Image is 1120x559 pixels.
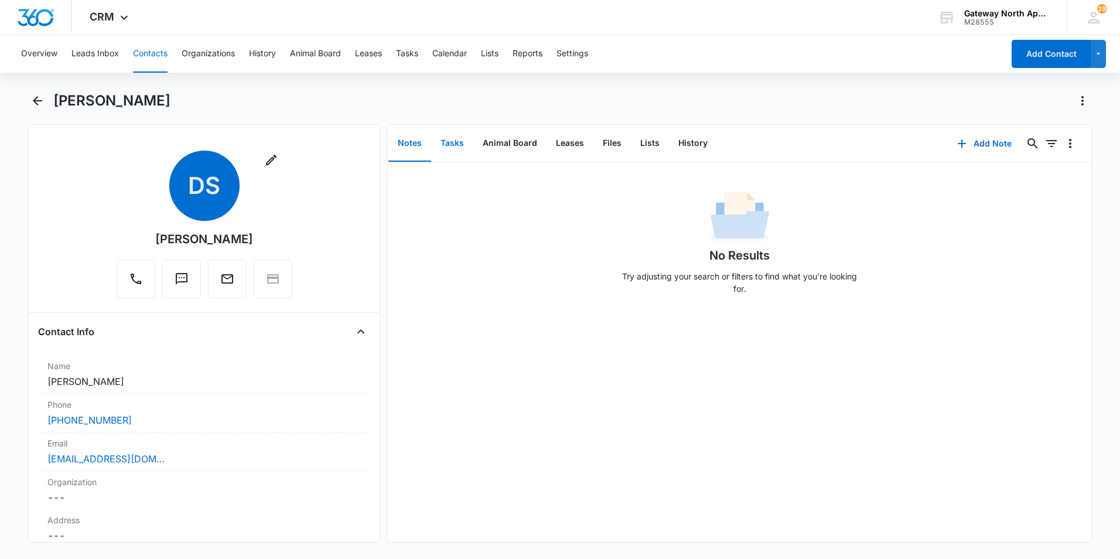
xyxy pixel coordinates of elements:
[351,322,370,341] button: Close
[47,413,132,427] a: [PHONE_NUMBER]
[162,278,201,288] a: Text
[432,35,467,73] button: Calendar
[47,374,361,388] dd: [PERSON_NAME]
[964,9,1050,18] div: account name
[21,35,57,73] button: Overview
[1073,91,1092,110] button: Actions
[290,35,341,73] button: Animal Board
[155,230,253,248] div: [PERSON_NAME]
[47,398,361,411] label: Phone
[711,188,769,247] img: No Data
[71,35,119,73] button: Leads Inbox
[133,35,168,73] button: Contacts
[388,125,431,162] button: Notes
[709,247,770,264] h1: No Results
[169,151,240,221] span: DS
[117,260,155,298] button: Call
[47,490,361,505] dd: ---
[1061,134,1080,153] button: Overflow Menu
[28,91,46,110] button: Back
[90,11,114,23] span: CRM
[396,35,418,73] button: Tasks
[47,476,361,488] label: Organization
[964,18,1050,26] div: account id
[38,394,370,432] div: Phone[PHONE_NUMBER]
[249,35,276,73] button: History
[38,325,94,339] h4: Contact Info
[355,35,382,73] button: Leases
[162,260,201,298] button: Text
[1042,134,1061,153] button: Filters
[38,432,370,471] div: Email[EMAIL_ADDRESS][DOMAIN_NAME]
[669,125,717,162] button: History
[47,360,361,372] label: Name
[617,270,863,295] p: Try adjusting your search or filters to find what you’re looking for.
[1097,4,1107,13] div: notifications count
[1012,40,1091,68] button: Add Contact
[47,437,361,449] label: Email
[431,125,473,162] button: Tasks
[47,514,361,526] label: Address
[547,125,593,162] button: Leases
[47,529,361,543] dd: ---
[631,125,669,162] button: Lists
[513,35,542,73] button: Reports
[182,35,235,73] button: Organizations
[38,355,370,394] div: Name[PERSON_NAME]
[208,260,247,298] button: Email
[38,509,370,548] div: Address---
[473,125,547,162] button: Animal Board
[556,35,588,73] button: Settings
[47,452,165,466] a: [EMAIL_ADDRESS][DOMAIN_NAME]
[481,35,498,73] button: Lists
[1023,134,1042,153] button: Search...
[945,129,1023,158] button: Add Note
[1097,4,1107,13] span: 19
[593,125,631,162] button: Files
[53,92,170,110] h1: [PERSON_NAME]
[38,471,370,509] div: Organization---
[117,278,155,288] a: Call
[208,278,247,288] a: Email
